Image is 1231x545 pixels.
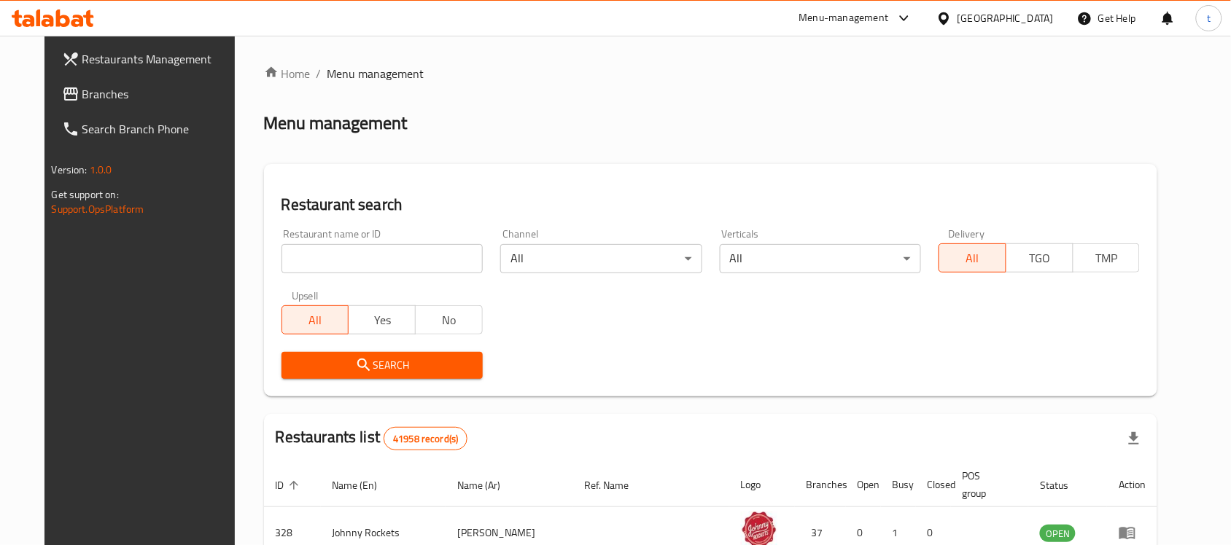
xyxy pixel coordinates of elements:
span: OPEN [1040,525,1076,542]
span: POS group [963,467,1011,502]
nav: breadcrumb [264,65,1158,82]
span: Version: [52,160,88,179]
span: Status [1040,477,1087,494]
th: Logo [729,463,795,507]
button: TMP [1073,243,1141,272]
th: Action [1107,463,1157,507]
div: Export file [1117,421,1152,456]
span: Menu management [327,65,424,82]
span: Name (Ar) [457,477,519,494]
span: Branches [82,85,238,103]
a: Search Branch Phone [50,111,250,146]
div: [GEOGRAPHIC_DATA] [958,10,1054,26]
span: t [1207,10,1211,26]
span: TGO [1012,248,1068,269]
div: All [500,244,702,273]
label: Delivery [949,229,985,239]
span: Get support on: [52,185,119,204]
li: / [317,65,322,82]
a: Branches [50,77,250,111]
h2: Restaurants list [276,426,468,450]
h2: Restaurant search [281,194,1141,216]
button: Search [281,352,483,379]
button: All [939,243,1006,272]
button: TGO [1006,243,1073,272]
span: Yes [354,310,410,331]
span: 41958 record(s) [384,432,467,446]
span: All [288,310,343,331]
span: Search [293,356,471,375]
div: All [720,244,921,273]
a: Support.OpsPlatform [52,200,144,219]
button: Yes [348,305,416,334]
span: Name (En) [333,477,397,494]
span: ID [276,477,303,494]
span: Restaurants Management [82,50,238,68]
button: No [415,305,483,334]
th: Open [846,463,881,507]
button: All [281,305,349,334]
span: No [422,310,477,331]
span: TMP [1079,248,1135,269]
div: OPEN [1040,525,1076,542]
span: 1.0.0 [90,160,112,179]
label: Upsell [292,291,319,301]
h2: Menu management [264,111,408,135]
div: Menu [1119,524,1146,541]
div: Menu-management [799,9,889,27]
div: Total records count [384,427,467,450]
a: Home [264,65,311,82]
span: Ref. Name [584,477,648,494]
th: Busy [881,463,916,507]
a: Restaurants Management [50,42,250,77]
span: Search Branch Phone [82,120,238,138]
input: Search for restaurant name or ID.. [281,244,483,273]
th: Branches [795,463,846,507]
th: Closed [916,463,951,507]
span: All [945,248,1001,269]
